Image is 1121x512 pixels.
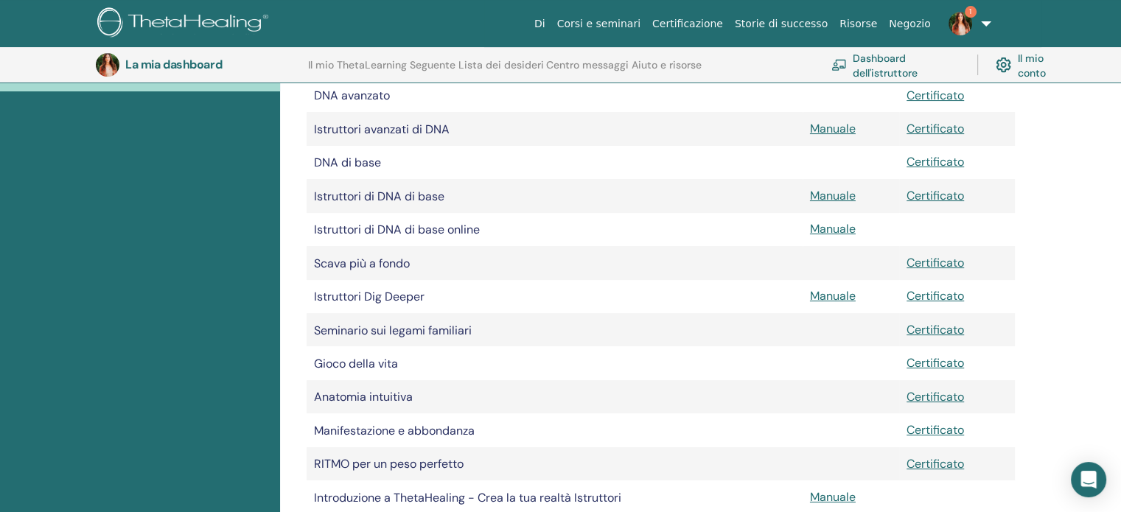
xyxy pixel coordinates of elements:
font: RITMO per un peso perfetto [314,456,464,471]
font: Corsi e seminari [557,18,640,29]
font: Istruttori avanzati di DNA [314,122,450,137]
font: La mia dashboard [125,57,222,72]
font: Di [534,18,545,29]
a: Dashboard dell'istruttore [831,49,960,81]
a: Manuale [810,489,856,505]
font: Lista dei desideri [458,58,544,71]
a: Certificazione [646,10,729,38]
a: Certificato [907,255,964,270]
img: default.jpg [949,12,972,35]
a: Certificato [907,422,964,438]
a: Certificato [907,288,964,304]
a: Corsi e seminari [551,10,646,38]
a: Certificato [907,456,964,471]
font: Gioco della vita [314,356,398,371]
a: Manuale [810,288,856,304]
a: Certificato [907,322,964,337]
font: 1 [969,7,971,16]
font: Introduzione a ThetaHealing - Crea la tua realtà Istruttori [314,490,621,505]
font: Seminario sui legami familiari [314,322,472,337]
a: Certificato [907,88,964,103]
a: Lista dei desideri [458,59,544,83]
div: Open Intercom Messenger [1071,462,1106,497]
font: Seguente [410,58,455,71]
font: Istruttori Dig Deeper [314,289,425,304]
a: Certificato [907,389,964,404]
a: Certificato [907,355,964,371]
a: Di [528,10,551,38]
font: Dashboard dell'istruttore [853,52,918,79]
font: Risorse [839,18,877,29]
font: Il mio ThetaLearning [308,58,407,71]
font: DNA avanzato [314,88,390,103]
img: logo.png [97,7,273,41]
font: Il mio conto [1017,52,1045,79]
a: Il mio conto [996,49,1067,81]
a: Il mio ThetaLearning [308,59,407,83]
font: Centro messaggi [546,58,629,71]
a: Aiuto e risorse [632,59,702,83]
img: cog.svg [996,54,1011,76]
a: Certificato [907,121,964,136]
a: Negozio [883,10,936,38]
img: chalkboard-teacher.svg [831,59,847,71]
font: DNA di base [314,155,381,170]
a: Certificato [907,154,964,169]
a: Centro messaggi [546,59,629,83]
font: Istruttori di DNA di base [314,189,444,204]
img: default.jpg [96,53,119,77]
font: Negozio [889,18,930,29]
font: Certificazione [652,18,723,29]
a: Storie di successo [729,10,834,38]
a: Manuale [810,188,856,203]
font: Manifestazione e abbondanza [314,423,475,438]
font: Scava più a fondo [314,256,410,271]
font: Storie di successo [735,18,828,29]
a: Seguente [410,59,455,83]
font: Anatomia intuitiva [314,389,413,404]
font: Istruttori di DNA di base online [314,222,480,237]
a: Manuale [810,121,856,136]
a: Manuale [810,221,856,236]
a: Risorse [834,10,883,38]
a: Certificato [907,188,964,203]
font: Aiuto e risorse [632,58,702,71]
